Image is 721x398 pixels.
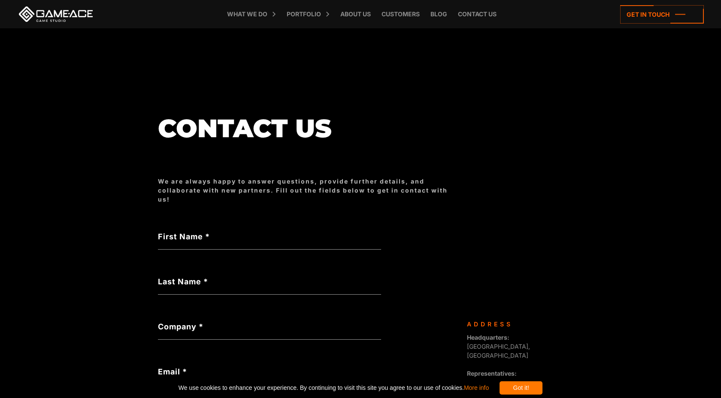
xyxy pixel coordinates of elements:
[467,334,509,341] strong: Headquarters:
[158,115,458,142] h1: Contact us
[179,381,489,395] span: We use cookies to enhance your experience. By continuing to visit this site you agree to our use ...
[158,321,381,332] label: Company *
[467,334,530,359] span: [GEOGRAPHIC_DATA], [GEOGRAPHIC_DATA]
[464,384,489,391] a: More info
[620,5,704,24] a: Get in touch
[158,366,381,377] label: Email *
[158,276,381,287] label: Last Name *
[467,320,557,329] div: Address
[158,177,458,204] div: We are always happy to answer questions, provide further details, and collaborate with new partne...
[158,231,381,242] label: First Name *
[500,381,542,395] div: Got it!
[467,370,517,377] strong: Representatives:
